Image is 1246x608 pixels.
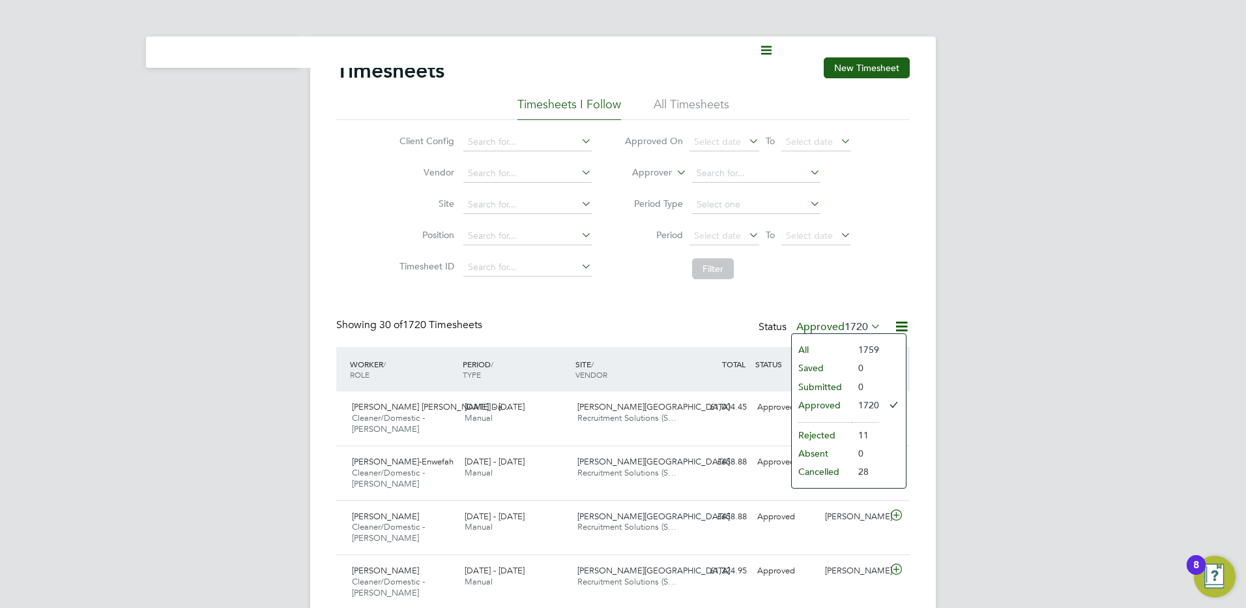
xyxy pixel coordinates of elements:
[465,467,493,478] span: Manual
[352,456,454,467] span: [PERSON_NAME]-Enwefah
[692,258,734,279] button: Filter
[852,359,879,377] li: 0
[684,451,752,473] div: £658.88
[684,397,752,418] div: £1,004.45
[694,136,741,147] span: Select date
[786,230,833,241] span: Select date
[577,576,676,587] span: Recruitment Solutions (S…
[577,521,676,532] span: Recruitment Solutions (S…
[577,565,730,576] span: [PERSON_NAME][GEOGRAPHIC_DATA]
[624,135,683,147] label: Approved On
[459,352,572,386] div: PERIOD
[613,166,672,179] label: Approver
[396,260,454,272] label: Timesheet ID
[762,226,779,243] span: To
[463,196,592,214] input: Search for...
[396,166,454,178] label: Vendor
[752,352,820,376] div: STATUS
[824,57,910,78] button: New Timesheet
[624,229,683,241] label: Period
[465,521,493,532] span: Manual
[792,463,852,481] li: Cancelled
[352,576,425,598] span: Cleaner/Domestic - [PERSON_NAME]
[852,426,879,444] li: 11
[352,467,425,489] span: Cleaner/Domestic - [PERSON_NAME]
[792,396,852,414] li: Approved
[792,359,852,377] li: Saved
[463,164,592,183] input: Search for...
[352,565,419,576] span: [PERSON_NAME]
[465,412,493,423] span: Manual
[336,57,444,84] h2: Timesheets
[852,378,879,396] li: 0
[146,37,300,68] nav: Main navigation
[852,341,879,359] li: 1759
[786,136,833,147] span: Select date
[684,506,752,528] div: £658.88
[465,576,493,587] span: Manual
[577,467,676,478] span: Recruitment Solutions (S…
[465,565,525,576] span: [DATE] - [DATE]
[463,369,481,380] span: TYPE
[1194,556,1236,598] button: Open Resource Center, 8 new notifications
[852,444,879,463] li: 0
[463,258,592,277] input: Search for...
[1193,565,1199,582] div: 8
[722,359,746,369] span: TOTAL
[396,198,454,209] label: Site
[752,506,820,528] div: Approved
[796,320,881,333] label: Approved
[572,352,685,386] div: SITE
[577,412,676,423] span: Recruitment Solutions (S…
[465,401,525,412] span: [DATE] - [DATE]
[692,164,820,183] input: Search for...
[684,560,752,582] div: £1,324.95
[692,196,820,214] input: Select one
[792,341,852,359] li: All
[792,378,852,396] li: Submitted
[624,198,683,209] label: Period Type
[383,359,386,369] span: /
[463,227,592,245] input: Search for...
[350,369,369,380] span: ROLE
[845,320,868,333] span: 1720
[820,506,888,528] div: [PERSON_NAME]
[752,397,820,418] div: Approved
[465,456,525,467] span: [DATE] - [DATE]
[762,132,779,149] span: To
[379,318,403,331] span: 30 of
[352,521,425,543] span: Cleaner/Domestic - [PERSON_NAME]
[577,456,730,467] span: [PERSON_NAME][GEOGRAPHIC_DATA]
[792,444,852,463] li: Absent
[577,401,730,412] span: [PERSON_NAME][GEOGRAPHIC_DATA]
[517,97,621,120] li: Timesheets I Follow
[575,369,607,380] span: VENDOR
[352,412,425,434] span: Cleaner/Domestic - [PERSON_NAME]
[694,230,741,241] span: Select date
[852,463,879,481] li: 28
[379,318,482,331] span: 1720 Timesheets
[491,359,493,369] span: /
[352,511,419,522] span: [PERSON_NAME]
[347,352,459,386] div: WORKER
[396,135,454,147] label: Client Config
[577,511,730,522] span: [PERSON_NAME][GEOGRAPHIC_DATA]
[336,318,485,332] div: Showing
[792,426,852,444] li: Rejected
[463,133,592,151] input: Search for...
[752,451,820,473] div: Approved
[352,401,511,412] span: [PERSON_NAME] [PERSON_NAME] Da…
[465,511,525,522] span: [DATE] - [DATE]
[591,359,594,369] span: /
[759,318,884,337] div: Status
[752,560,820,582] div: Approved
[654,97,729,120] li: All Timesheets
[820,560,888,582] div: [PERSON_NAME]
[852,396,879,414] li: 1720
[396,229,454,241] label: Position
